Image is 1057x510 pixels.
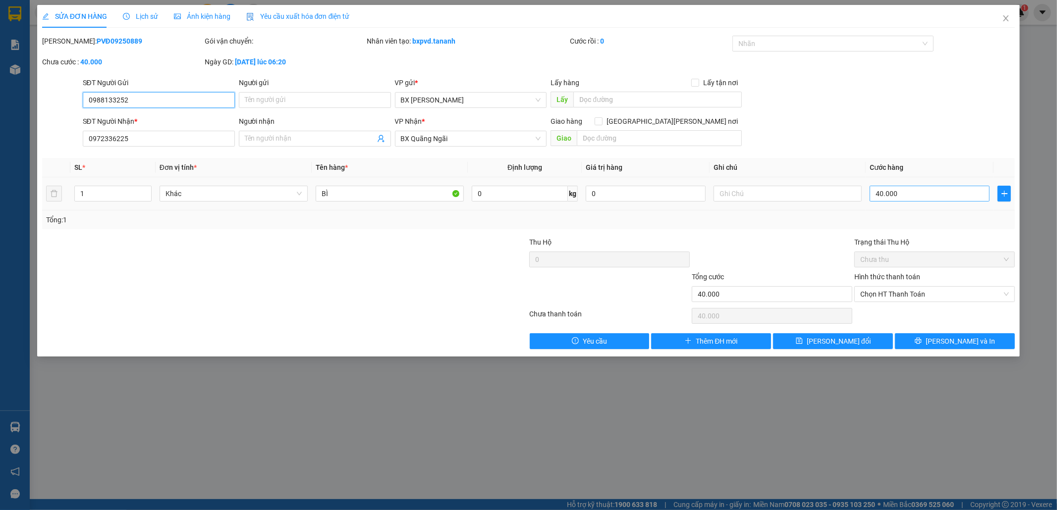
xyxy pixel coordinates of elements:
[401,93,541,107] span: BX Phạm Văn Đồng
[46,214,408,225] div: Tổng: 1
[395,77,547,88] div: VP gửi
[998,186,1011,202] button: plus
[572,337,579,345] span: exclamation-circle
[714,186,862,202] input: Ghi Chú
[992,5,1020,33] button: Close
[395,117,422,125] span: VP Nhận
[551,130,577,146] span: Giao
[507,163,542,171] span: Định lượng
[998,190,1010,198] span: plus
[42,12,107,20] span: SỬA ĐƠN HÀNG
[854,237,1015,248] div: Trạng thái Thu Hộ
[529,238,552,246] span: Thu Hộ
[551,92,573,107] span: Lấy
[860,252,1009,267] span: Chưa thu
[773,333,893,349] button: save[PERSON_NAME] đổi
[796,337,803,345] span: save
[692,273,724,281] span: Tổng cước
[586,163,622,171] span: Giá trị hàng
[401,131,541,146] span: BX Quãng Ngãi
[83,116,235,127] div: SĐT Người Nhận
[205,36,365,47] div: Gói vận chuyển:
[895,333,1015,349] button: printer[PERSON_NAME] và In
[603,116,742,127] span: [GEOGRAPHIC_DATA][PERSON_NAME] nơi
[80,58,102,66] b: 40.000
[926,336,995,347] span: [PERSON_NAME] và In
[710,158,866,177] th: Ghi chú
[651,333,771,349] button: plusThêm ĐH mới
[239,116,391,127] div: Người nhận
[42,36,203,47] div: [PERSON_NAME]:
[699,77,742,88] span: Lấy tận nơi
[568,186,578,202] span: kg
[854,273,920,281] label: Hình thức thanh toán
[583,336,607,347] span: Yêu cầu
[74,163,82,171] span: SL
[860,287,1009,302] span: Chọn HT Thanh Toán
[42,56,203,67] div: Chưa cước :
[174,12,230,20] span: Ảnh kiện hàng
[367,36,568,47] div: Nhân viên tạo:
[97,37,142,45] b: PVĐ09250889
[1002,14,1010,22] span: close
[42,13,49,20] span: edit
[870,163,903,171] span: Cước hàng
[577,130,742,146] input: Dọc đường
[46,186,62,202] button: delete
[570,36,730,47] div: Cước rồi :
[246,12,350,20] span: Yêu cầu xuất hóa đơn điện tử
[239,77,391,88] div: Người gửi
[573,92,742,107] input: Dọc đường
[205,56,365,67] div: Ngày GD:
[166,186,302,201] span: Khác
[123,12,158,20] span: Lịch sử
[696,336,737,347] span: Thêm ĐH mới
[529,308,691,326] div: Chưa thanh toán
[160,163,197,171] span: Đơn vị tính
[413,37,456,45] b: bxpvd.tananh
[685,337,692,345] span: plus
[915,337,922,345] span: printer
[530,333,650,349] button: exclamation-circleYêu cầu
[316,186,464,202] input: VD: Bàn, Ghế
[600,37,604,45] b: 0
[246,13,254,21] img: icon
[377,135,385,143] span: user-add
[83,77,235,88] div: SĐT Người Gửi
[551,79,579,87] span: Lấy hàng
[123,13,130,20] span: clock-circle
[235,58,286,66] b: [DATE] lúc 06:20
[807,336,871,347] span: [PERSON_NAME] đổi
[316,163,348,171] span: Tên hàng
[174,13,181,20] span: picture
[551,117,582,125] span: Giao hàng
